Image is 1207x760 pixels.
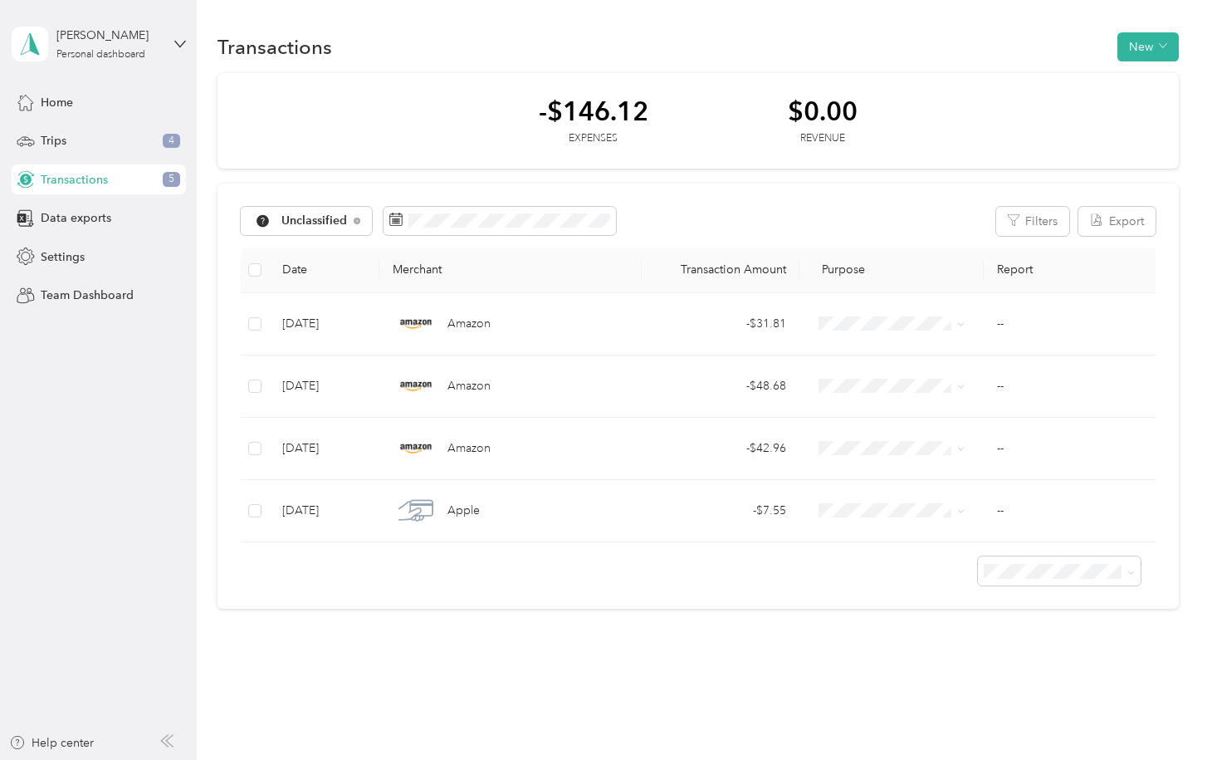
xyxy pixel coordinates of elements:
button: Filters [996,207,1069,236]
td: [DATE] [269,480,379,542]
img: Amazon [398,369,433,404]
div: [PERSON_NAME] [56,27,160,44]
div: - $31.81 [655,315,786,333]
span: Transactions [41,171,108,189]
button: Help center [9,734,94,752]
span: 5 [163,172,180,187]
img: Amazon [398,306,433,341]
div: - $7.55 [655,502,786,520]
th: Date [269,248,379,293]
td: -- [984,293,1159,355]
div: - $42.96 [655,439,786,458]
span: Trips [41,132,66,150]
td: [DATE] [269,418,379,480]
img: Apple [398,493,433,528]
button: Export [1078,207,1156,236]
span: Apple [447,502,480,520]
button: New [1117,32,1179,61]
td: [DATE] [269,355,379,418]
td: -- [984,418,1159,480]
div: Personal dashboard [56,50,145,60]
span: Unclassified [281,215,348,227]
div: - $48.68 [655,377,786,395]
div: $0.00 [788,96,858,125]
td: -- [984,355,1159,418]
div: Expenses [539,131,648,146]
iframe: Everlance-gr Chat Button Frame [1114,667,1207,760]
span: 4 [163,134,180,149]
span: Purpose [813,262,865,277]
span: Data exports [41,209,111,227]
h1: Transactions [217,38,332,56]
div: -$146.12 [539,96,648,125]
td: -- [984,480,1159,542]
th: Merchant [379,248,643,293]
img: Amazon [398,431,433,466]
span: Amazon [447,377,491,395]
th: Report [984,248,1159,293]
span: Settings [41,248,85,266]
span: Amazon [447,315,491,333]
th: Transaction Amount [642,248,799,293]
span: Home [41,94,73,111]
span: Amazon [447,439,491,458]
span: Team Dashboard [41,287,134,304]
td: [DATE] [269,293,379,355]
div: Revenue [788,131,858,146]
